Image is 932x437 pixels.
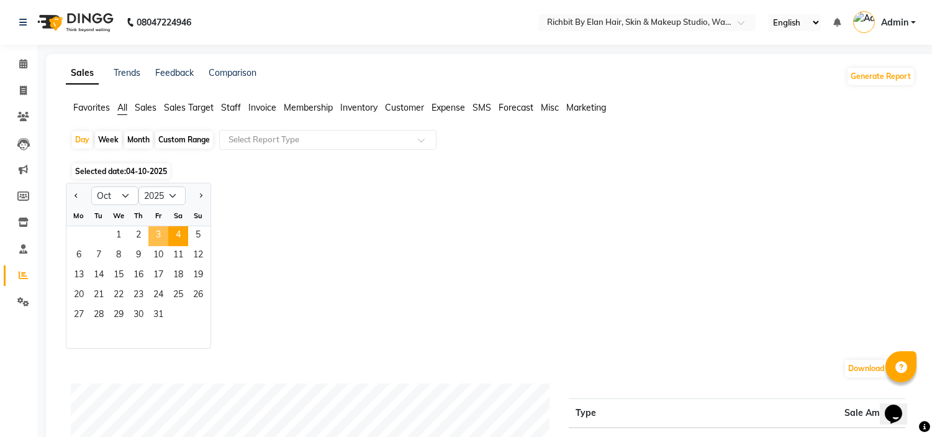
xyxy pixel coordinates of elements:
[221,102,241,113] span: Staff
[499,102,533,113] span: Forecast
[117,102,127,113] span: All
[69,286,89,306] span: 20
[188,286,208,306] div: Sunday, October 26, 2025
[72,163,170,179] span: Selected date:
[129,266,148,286] div: Thursday, October 16, 2025
[129,286,148,306] span: 23
[72,131,93,149] div: Day
[135,102,156,113] span: Sales
[148,306,168,326] span: 31
[881,16,908,29] span: Admin
[196,186,206,206] button: Next month
[137,5,191,40] b: 08047224946
[66,62,99,85] a: Sales
[148,266,168,286] span: 17
[284,102,333,113] span: Membership
[109,266,129,286] div: Wednesday, October 15, 2025
[148,286,168,306] div: Friday, October 24, 2025
[89,246,109,266] div: Tuesday, October 7, 2025
[168,226,188,246] div: Saturday, October 4, 2025
[89,206,109,226] div: Tu
[129,206,148,226] div: Th
[71,186,81,206] button: Previous month
[168,286,188,306] div: Saturday, October 25, 2025
[188,286,208,306] span: 26
[168,206,188,226] div: Sa
[73,102,110,113] span: Favorites
[129,226,148,246] span: 2
[148,246,168,266] div: Friday, October 10, 2025
[168,226,188,246] span: 4
[845,360,904,377] button: Download PDF
[148,226,168,246] span: 3
[168,266,188,286] div: Saturday, October 18, 2025
[89,286,109,306] div: Tuesday, October 21, 2025
[69,246,89,266] div: Monday, October 6, 2025
[188,206,208,226] div: Su
[69,306,89,326] span: 27
[138,186,186,205] select: Select year
[109,266,129,286] span: 15
[168,246,188,266] span: 11
[385,102,424,113] span: Customer
[89,286,109,306] span: 21
[188,266,208,286] div: Sunday, October 19, 2025
[129,266,148,286] span: 16
[89,266,109,286] div: Tuesday, October 14, 2025
[89,246,109,266] span: 7
[155,67,194,78] a: Feedback
[148,266,168,286] div: Friday, October 17, 2025
[129,306,148,326] div: Thursday, October 30, 2025
[148,246,168,266] span: 10
[168,246,188,266] div: Saturday, October 11, 2025
[109,246,129,266] div: Wednesday, October 8, 2025
[69,266,89,286] span: 13
[188,246,208,266] span: 12
[164,102,214,113] span: Sales Target
[109,286,129,306] span: 22
[148,286,168,306] span: 24
[340,102,378,113] span: Inventory
[89,266,109,286] span: 14
[880,387,920,425] iframe: chat widget
[109,246,129,266] span: 8
[248,102,276,113] span: Invoice
[155,131,213,149] div: Custom Range
[32,5,117,40] img: logo
[109,286,129,306] div: Wednesday, October 22, 2025
[848,68,914,85] button: Generate Report
[69,266,89,286] div: Monday, October 13, 2025
[129,226,148,246] div: Thursday, October 2, 2025
[89,306,109,326] div: Tuesday, October 28, 2025
[126,167,167,176] span: 04-10-2025
[129,246,148,266] span: 9
[129,246,148,266] div: Thursday, October 9, 2025
[89,306,109,326] span: 28
[129,286,148,306] div: Thursday, October 23, 2025
[209,67,256,78] a: Comparison
[129,306,148,326] span: 30
[168,286,188,306] span: 25
[541,102,559,113] span: Misc
[114,67,140,78] a: Trends
[91,186,138,205] select: Select month
[69,286,89,306] div: Monday, October 20, 2025
[148,306,168,326] div: Friday, October 31, 2025
[124,131,153,149] div: Month
[69,246,89,266] span: 6
[109,226,129,246] div: Wednesday, October 1, 2025
[188,226,208,246] div: Sunday, October 5, 2025
[188,266,208,286] span: 19
[148,226,168,246] div: Friday, October 3, 2025
[69,306,89,326] div: Monday, October 27, 2025
[168,266,188,286] span: 18
[109,306,129,326] span: 29
[109,206,129,226] div: We
[188,246,208,266] div: Sunday, October 12, 2025
[95,131,122,149] div: Week
[569,399,737,428] th: Type
[109,306,129,326] div: Wednesday, October 29, 2025
[148,206,168,226] div: Fr
[188,226,208,246] span: 5
[737,399,905,428] th: Sale Amount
